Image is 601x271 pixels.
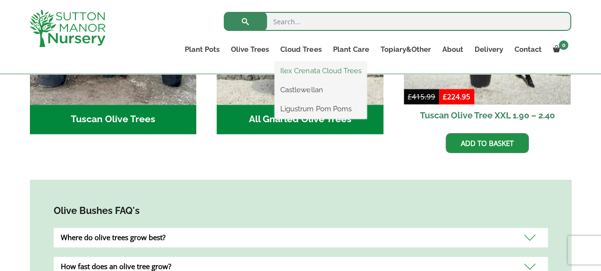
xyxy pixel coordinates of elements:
img: logo [29,10,105,47]
a: Ligustrum Pom Poms [275,102,367,116]
a: Castlewellan [275,83,367,97]
span: £ [408,92,412,101]
a: Olive Trees [225,43,275,56]
a: About [436,43,468,56]
a: Topiary&Other [374,43,436,56]
span: 0 [559,40,568,50]
h2: All Gnarled Olive Trees [217,105,383,134]
span: £ [443,92,447,101]
a: Add to basket: “Tuscan Olive Tree XXL 1.90 - 2.40” [446,133,529,153]
a: 0 [547,43,571,56]
input: Search... [224,12,571,31]
h2: Tuscan Olive Tree XXL 1.90 – 2.40 [404,105,571,126]
h4: Olive Bushes FAQ's [54,203,548,218]
bdi: 224.95 [443,92,470,101]
a: Plant Pots [179,43,225,56]
a: Ilex Crenata Cloud Trees [275,64,367,78]
h2: Tuscan Olive Trees [30,105,197,134]
a: Plant Care [327,43,374,56]
a: Contact [508,43,547,56]
bdi: 415.99 [408,92,435,101]
a: Cloud Trees [275,43,327,56]
div: Where do olive trees grow best? [54,228,548,247]
a: Delivery [468,43,508,56]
